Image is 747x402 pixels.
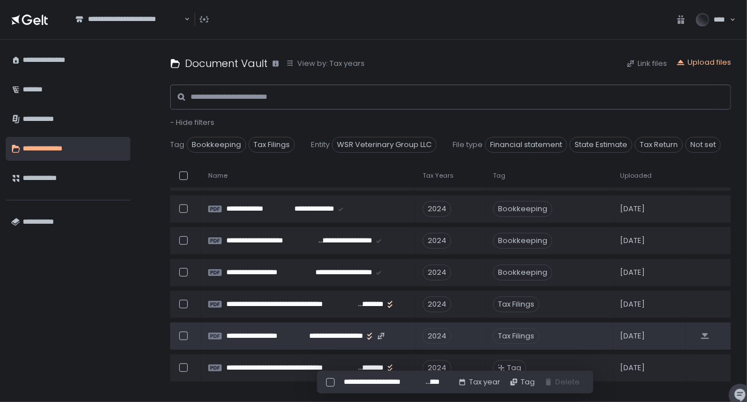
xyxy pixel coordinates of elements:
span: [DATE] [620,236,645,246]
span: [DATE] [620,267,645,278]
div: 2024 [423,265,451,280]
span: Tag [507,363,521,373]
span: State Estimate [569,137,632,153]
span: File type [453,140,483,150]
div: 2024 [423,328,451,344]
span: Tax Filings [493,296,539,312]
button: - Hide filters [170,118,214,128]
div: 2024 [423,201,451,217]
span: [DATE] [620,204,645,214]
div: 2024 [423,296,451,312]
span: Tag [170,140,184,150]
button: Tax year [458,377,500,387]
span: Not set [685,137,721,153]
span: Tax Filings [493,328,539,344]
div: 2024 [423,233,451,249]
span: Bookkeeping [493,233,552,249]
span: WSR Veterinary Group LLC [332,137,437,153]
span: [DATE] [620,363,645,373]
span: Tag [493,171,505,180]
span: Name [208,171,227,180]
span: Entity [311,140,330,150]
span: [DATE] [620,299,645,309]
span: [DATE] [620,331,645,341]
span: Tax Return [635,137,683,153]
span: Tax Years [423,171,454,180]
span: Tax Filings [248,137,295,153]
span: Financial statement [485,137,567,153]
div: 2024 [423,360,451,376]
span: Bookkeeping [493,201,552,217]
span: Uploaded [620,171,652,180]
button: Upload files [676,57,731,68]
span: Bookkeeping [493,265,552,280]
button: View by: Tax years [286,58,365,69]
button: Tag [509,377,535,387]
button: Link files [626,58,667,69]
div: Search for option [68,8,190,31]
input: Search for option [75,24,183,36]
h1: Document Vault [185,56,268,71]
span: Bookkeeping [187,137,246,153]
